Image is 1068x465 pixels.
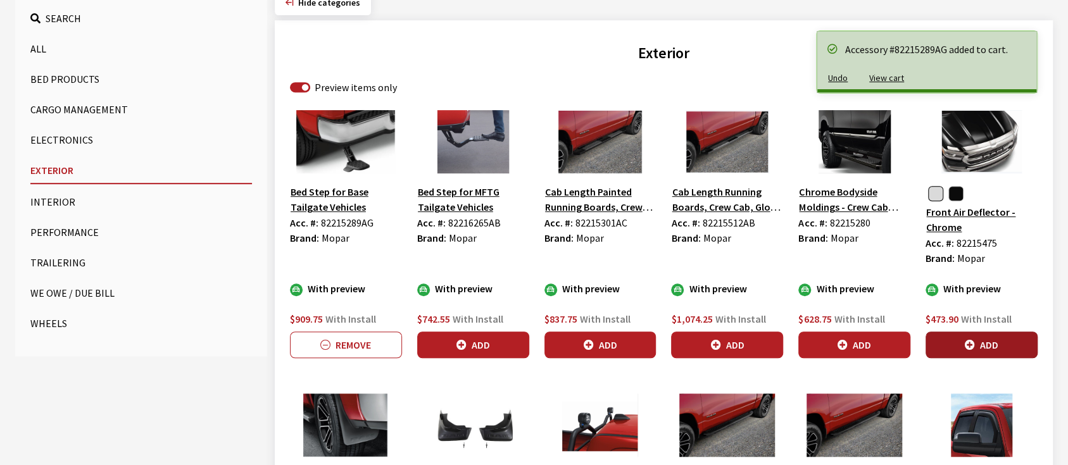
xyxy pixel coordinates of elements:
img: Image for Bed Step for Base Tailgate Vehicles [290,110,402,173]
span: Mopar [957,252,985,264]
label: Brand: [544,230,574,245]
span: $628.75 [798,313,831,325]
span: Mopar [449,232,477,244]
span: Mopar [322,232,349,244]
button: Bed Step for Base Tailgate Vehicles [290,183,402,215]
img: Image for Chrome Bodyside Moldings - Crew Cab with 5&#39; 7 Bed&quot; [798,110,910,173]
button: View cart [858,67,915,89]
button: Undo [817,67,858,89]
label: Acc. #: [544,215,573,230]
div: With preview [798,281,910,296]
span: 82216265AB [448,216,501,229]
button: Bed Products [30,66,252,92]
img: Image for Cab Length Running Boards, Crew Cab, Gloss Black [671,110,783,173]
button: Wheels [30,311,252,336]
span: With Install [715,313,765,325]
span: 82215512AB [702,216,755,229]
span: 82215289AG [321,216,374,229]
span: $837.75 [544,313,577,325]
span: Mopar [576,232,604,244]
div: With preview [417,281,529,296]
h2: Exterior [290,42,1038,65]
button: Electronics [30,127,252,152]
span: With Install [961,313,1012,325]
span: With Install [325,313,376,325]
button: Add [926,332,1038,358]
img: Image for Off-Road Style Running Boards - Crew Cab [798,394,910,457]
button: Chrome [928,186,943,201]
button: Trailering [30,250,252,275]
div: Accessory #82215289AG added to cart. [845,42,1024,57]
label: Preview items only [315,80,397,95]
span: Mopar [830,232,858,244]
div: With preview [290,281,402,296]
div: With preview [544,281,657,296]
button: Exterior [30,158,252,184]
label: Brand: [798,230,827,245]
span: $473.90 [926,313,958,325]
button: Add [671,332,783,358]
button: All [30,36,252,61]
button: Cab Length Painted Running Boards, Crew Cab, Matte Black [544,183,657,215]
label: Acc. #: [290,215,318,230]
label: Acc. #: [798,215,827,230]
img: Image for Molded Splash Guards, Rear [417,394,529,457]
span: With Install [453,313,503,325]
span: 82215475 [957,237,997,249]
button: Cab Length Running Boards, Crew Cab, Gloss Black [671,183,783,215]
button: Bed Step for MFTG Tailgate Vehicles [417,183,529,215]
span: $742.55 [417,313,450,325]
button: Performance [30,220,252,245]
span: 82215280 [829,216,870,229]
span: Mopar [703,232,731,244]
button: Chrome Bodyside Moldings - Crew Cab with 5' 7 Bed" [798,183,910,215]
img: Image for Side Window Air Deflectors - Crew Cab [926,394,1038,457]
span: $909.75 [290,313,323,325]
span: $1,074.25 [671,313,712,325]
span: 82215301AC [575,216,627,229]
label: Brand: [290,230,319,245]
button: Black [948,186,964,201]
img: Image for Front Air Deflector - Chrome [926,110,1038,173]
button: Add [417,332,529,358]
div: With preview [926,281,1038,296]
label: Acc. #: [671,215,700,230]
img: Image for Molded Splash Guards, Front, for vehicles with production Fender Flares [290,394,402,457]
img: Image for Bed Step for MFTG Tailgate Vehicles [417,110,529,173]
img: Image for Off-Road Style Cast Aluminum Running Boards __ Crew Cab [671,394,783,457]
button: We Owe / Due Bill [30,280,252,306]
button: Front Air Deflector - Chrome [926,204,1038,235]
button: Add [798,332,910,358]
label: Brand: [671,230,700,245]
span: With Install [834,313,884,325]
div: With preview [671,281,783,296]
span: With Install [580,313,631,325]
button: Interior [30,189,252,214]
button: Cargo Management [30,97,252,122]
label: Brand: [417,230,446,245]
button: Add [544,332,657,358]
img: Image for Off-Road LED Light Kit [544,394,657,457]
img: Image for Cab Length Painted Running Boards, Crew Cab, Matte Black [544,110,657,173]
label: Acc. #: [926,235,954,251]
button: Remove [290,332,402,358]
label: Acc. #: [417,215,446,230]
label: Brand: [926,251,955,266]
span: Search [46,12,81,25]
